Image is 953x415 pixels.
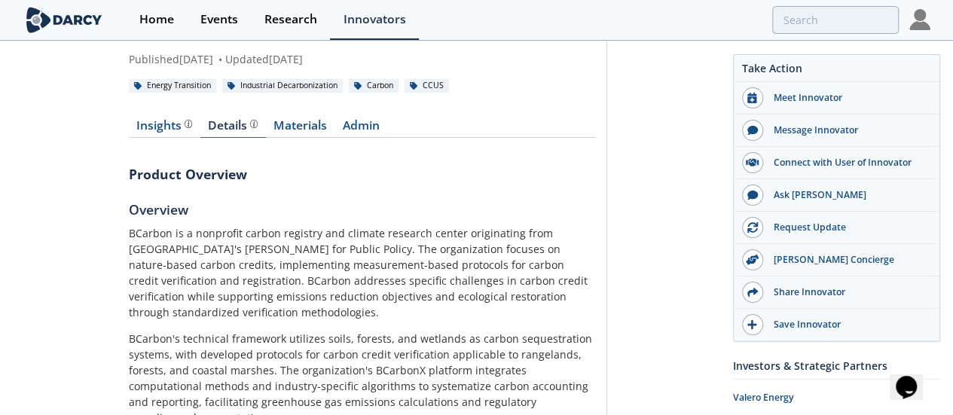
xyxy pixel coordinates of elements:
div: Innovators [344,14,406,26]
div: Valero Energy [733,391,940,404]
div: Message Innovator [763,124,932,137]
div: Research [264,14,317,26]
iframe: chat widget [890,355,938,400]
img: information.svg [185,120,193,128]
h5: Overview [129,200,596,219]
a: Admin [335,120,388,138]
div: Investors & Strategic Partners [733,352,940,379]
button: Save Innovator [734,309,939,341]
div: Published [DATE] Updated [DATE] [129,51,521,67]
img: information.svg [250,120,258,128]
div: Connect with User of Innovator [763,156,932,169]
span: • [216,52,225,66]
h3: Product Overview [129,164,596,184]
div: Carbon [349,79,399,93]
input: Advanced Search [772,6,899,34]
div: Request Update [763,221,932,234]
a: Materials [266,120,335,138]
div: Details [208,120,258,132]
div: Share Innovator [763,285,932,299]
div: CCUS [405,79,450,93]
img: Profile [909,9,930,30]
div: Insights [136,120,192,132]
div: Industrial Decarbonization [222,79,344,93]
img: logo-wide.svg [23,7,105,33]
div: Energy Transition [129,79,217,93]
a: Valero Energy [733,385,940,411]
p: BCarbon is a nonprofit carbon registry and climate research center originating from [GEOGRAPHIC_D... [129,225,596,320]
div: Events [200,14,238,26]
div: Home [139,14,174,26]
div: [PERSON_NAME] Concierge [763,253,932,267]
a: Insights [129,120,200,138]
a: Details [200,120,266,138]
div: Take Action [734,60,939,82]
div: Save Innovator [763,318,932,331]
div: Meet Innovator [763,91,932,105]
div: Ask [PERSON_NAME] [763,188,932,202]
